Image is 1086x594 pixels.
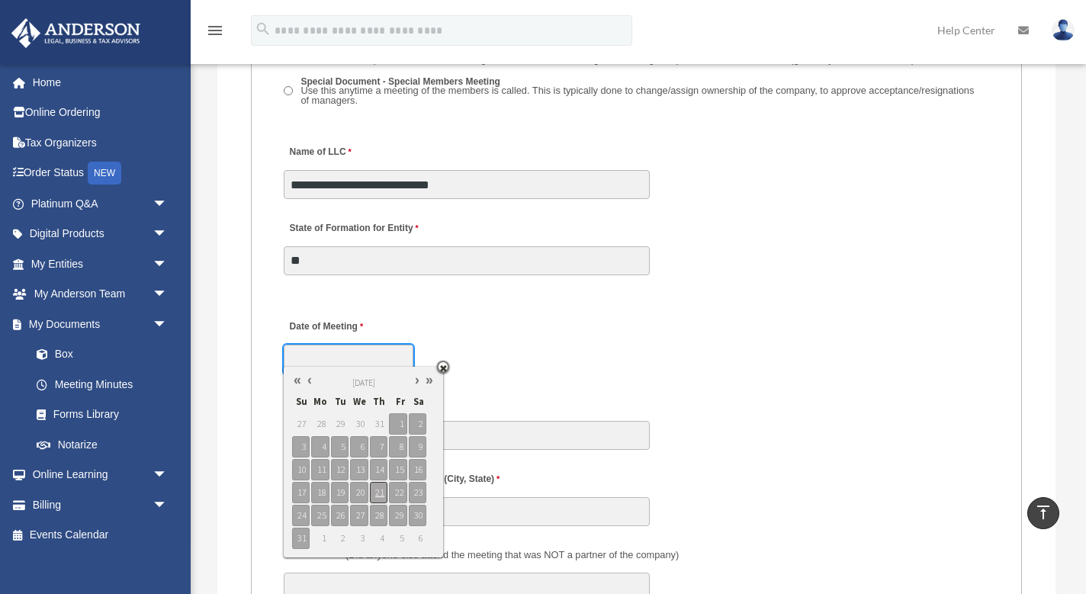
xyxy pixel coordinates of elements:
[352,377,375,388] span: [DATE]
[153,279,183,310] span: arrow_drop_down
[11,219,191,249] a: Digital Productsarrow_drop_down
[1034,503,1052,522] i: vertical_align_top
[389,482,406,503] span: 22
[21,429,191,460] a: Notarize
[409,459,426,480] span: 16
[350,505,368,526] span: 27
[350,392,368,412] span: We
[206,27,224,40] a: menu
[11,127,191,158] a: Tax Organizers
[389,459,406,480] span: 15
[311,459,329,480] span: 11
[292,413,310,435] span: 27
[11,98,191,128] a: Online Ordering
[21,339,191,370] a: Box
[311,528,329,549] span: 1
[292,505,310,526] span: 24
[370,528,387,549] span: 4
[311,482,329,503] span: 18
[206,21,224,40] i: menu
[292,528,310,549] span: 31
[409,528,426,549] span: 6
[284,545,683,566] label: Also Present
[153,490,183,521] span: arrow_drop_down
[331,482,349,503] span: 19
[21,369,183,400] a: Meeting Minutes
[11,158,191,189] a: Order StatusNEW
[11,520,191,551] a: Events Calendar
[350,459,368,480] span: 13
[331,436,349,458] span: 5
[370,436,387,458] span: 7
[389,392,406,412] span: Fr
[7,18,145,48] img: Anderson Advisors Platinum Portal
[11,249,191,279] a: My Entitiesarrow_drop_down
[350,436,368,458] span: 6
[296,75,988,109] label: Special Document - Special Members Meeting
[389,413,406,435] span: 1
[331,459,349,480] span: 12
[284,218,422,239] label: State of Formation for Entity
[370,505,387,526] span: 28
[284,143,355,163] label: Name of LLC
[331,528,349,549] span: 2
[255,21,271,37] i: search
[345,549,679,560] span: (Did anyone else attend the meeting that was NOT a partner of the company)
[300,85,974,106] span: Use this anytime a meeting of the members is called. This is typically done to change/assign owne...
[1027,497,1059,529] a: vertical_align_top
[11,309,191,339] a: My Documentsarrow_drop_down
[370,482,387,503] span: 21
[350,528,368,549] span: 3
[331,392,349,412] span: Tu
[370,459,387,480] span: 14
[350,482,368,503] span: 20
[88,162,121,185] div: NEW
[350,413,368,435] span: 30
[311,392,329,412] span: Mo
[11,188,191,219] a: Platinum Q&Aarrow_drop_down
[409,392,426,412] span: Sa
[292,392,310,412] span: Su
[153,309,183,340] span: arrow_drop_down
[389,436,406,458] span: 8
[292,482,310,503] span: 17
[409,413,426,435] span: 2
[409,505,426,526] span: 30
[331,413,349,435] span: 29
[311,505,329,526] span: 25
[11,279,191,310] a: My Anderson Teamarrow_drop_down
[153,219,183,250] span: arrow_drop_down
[11,460,191,490] a: Online Learningarrow_drop_down
[11,490,191,520] a: Billingarrow_drop_down
[153,188,183,220] span: arrow_drop_down
[370,413,387,435] span: 31
[311,413,329,435] span: 28
[331,505,349,526] span: 26
[389,528,406,549] span: 5
[21,400,191,430] a: Forms Library
[409,436,426,458] span: 9
[292,436,310,458] span: 3
[11,67,191,98] a: Home
[284,317,429,338] label: Date of Meeting
[311,436,329,458] span: 4
[409,482,426,503] span: 23
[389,505,406,526] span: 29
[153,460,183,491] span: arrow_drop_down
[1052,19,1075,41] img: User Pic
[153,249,183,280] span: arrow_drop_down
[292,459,310,480] span: 10
[370,392,387,412] span: Th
